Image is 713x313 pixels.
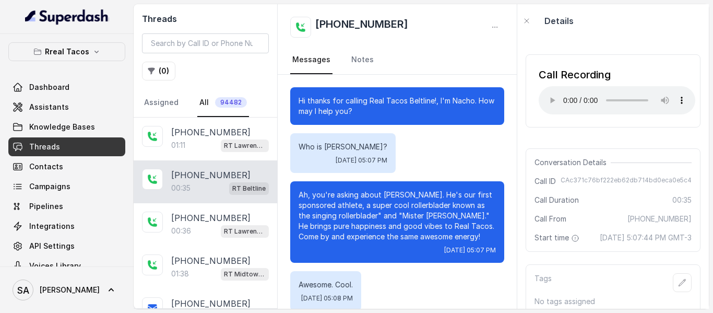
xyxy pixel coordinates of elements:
[29,201,63,212] span: Pipelines
[142,89,181,117] a: Assigned
[534,176,556,187] span: Call ID
[534,296,692,307] p: No tags assigned
[299,190,496,242] p: Ah, you're asking about [PERSON_NAME]. He's our first sponsored athlete, a super cool rollerblade...
[232,183,266,194] p: RT Beltline
[8,137,125,156] a: Threads
[40,285,100,295] span: [PERSON_NAME]
[8,177,125,196] a: Campaigns
[171,140,185,150] p: 01:11
[539,67,695,82] div: Call Recording
[171,183,191,193] p: 00:35
[672,195,692,205] span: 00:35
[197,89,249,117] a: All94482
[8,237,125,256] a: API Settings
[29,142,60,152] span: Threads
[8,257,125,275] a: Voices Library
[299,96,496,117] p: Hi thanks for calling Real Tacos Beltline!, I'm Nacho. How may I help you?
[301,294,353,303] span: [DATE] 05:08 PM
[142,13,269,25] h2: Threads
[142,62,175,80] button: (0)
[224,141,266,151] p: RT Lawrenceville
[45,45,89,58] p: Rreal Tacos
[29,161,63,172] span: Contacts
[8,275,125,305] a: [PERSON_NAME]
[544,15,574,27] p: Details
[171,169,251,181] p: [PHONE_NUMBER]
[627,214,692,224] span: [PHONE_NUMBER]
[290,46,504,74] nav: Tabs
[600,233,692,243] span: [DATE] 5:07:44 PM GMT-3
[29,82,69,92] span: Dashboard
[29,181,70,192] span: Campaigns
[290,46,332,74] a: Messages
[142,33,269,53] input: Search by Call ID or Phone Number
[29,102,69,112] span: Assistants
[171,226,191,236] p: 00:36
[142,89,269,117] nav: Tabs
[25,8,109,25] img: light.svg
[8,157,125,176] a: Contacts
[539,86,695,114] audio: Your browser does not support the audio element.
[299,280,353,290] p: Awesome. Cool.
[336,156,387,165] span: [DATE] 05:07 PM
[8,98,125,117] a: Assistants
[29,261,81,271] span: Voices Library
[171,254,251,267] p: [PHONE_NUMBER]
[8,118,125,136] a: Knowledge Bases
[534,273,552,292] p: Tags
[534,195,579,205] span: Call Duration
[17,285,29,296] text: SA
[534,233,581,243] span: Start time
[534,157,611,168] span: Conversation Details
[561,176,692,187] span: CAc371c76bf222eb62db714bd0eca0e5c4
[29,241,75,251] span: API Settings
[29,221,75,231] span: Integrations
[224,226,266,237] p: RT Lawrenceville
[315,17,408,38] h2: [PHONE_NUMBER]
[8,217,125,236] a: Integrations
[215,97,247,108] span: 94482
[8,197,125,216] a: Pipelines
[534,214,566,224] span: Call From
[444,246,496,254] span: [DATE] 05:07 PM
[171,269,189,279] p: 01:38
[224,269,266,280] p: RT Midtown / EN
[8,78,125,97] a: Dashboard
[29,122,95,132] span: Knowledge Bases
[171,126,251,138] p: [PHONE_NUMBER]
[349,46,376,74] a: Notes
[299,142,387,152] p: Who is [PERSON_NAME]?
[171,212,251,224] p: [PHONE_NUMBER]
[171,297,251,310] p: [PHONE_NUMBER]
[8,42,125,61] button: Rreal Tacos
